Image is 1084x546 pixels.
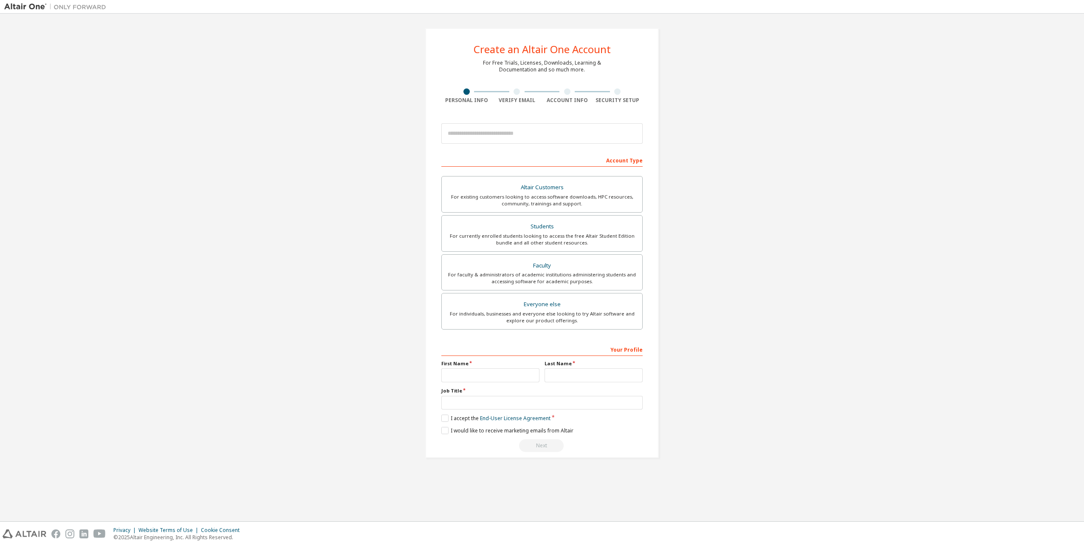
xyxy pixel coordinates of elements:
[441,439,643,452] div: Read and acccept EULA to continue
[201,527,245,534] div: Cookie Consent
[483,60,601,73] div: For Free Trials, Licenses, Downloads, Learning & Documentation and so much more.
[447,299,637,310] div: Everyone else
[113,527,138,534] div: Privacy
[447,310,637,324] div: For individuals, businesses and everyone else looking to try Altair software and explore our prod...
[441,342,643,356] div: Your Profile
[441,360,539,367] label: First Name
[441,427,573,434] label: I would like to receive marketing emails from Altair
[593,97,643,104] div: Security Setup
[447,193,637,207] div: For existing customers looking to access software downloads, HPC resources, community, trainings ...
[441,415,550,422] label: I accept the
[3,529,46,538] img: altair_logo.svg
[447,271,637,285] div: For faculty & administrators of academic institutions administering students and accessing softwa...
[542,97,593,104] div: Account Info
[447,182,637,193] div: Altair Customers
[93,529,106,538] img: youtube.svg
[79,529,88,538] img: linkedin.svg
[113,534,245,541] p: © 2025 Altair Engineering, Inc. All Rights Reserved.
[447,233,637,246] div: For currently enrolled students looking to access the free Altair Student Edition bundle and all ...
[441,153,643,167] div: Account Type
[447,260,637,272] div: Faculty
[474,44,611,54] div: Create an Altair One Account
[492,97,542,104] div: Verify Email
[138,527,201,534] div: Website Terms of Use
[65,529,74,538] img: instagram.svg
[4,3,110,11] img: Altair One
[447,221,637,233] div: Students
[441,387,643,394] label: Job Title
[545,360,643,367] label: Last Name
[441,97,492,104] div: Personal Info
[51,529,60,538] img: facebook.svg
[480,415,550,422] a: End-User License Agreement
